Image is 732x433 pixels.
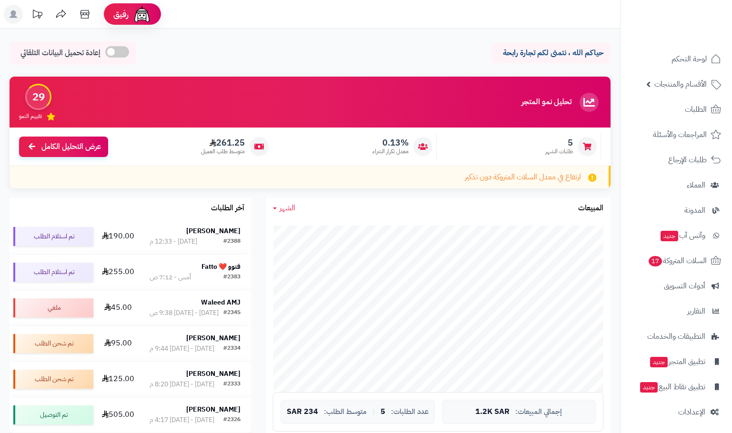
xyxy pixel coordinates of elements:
span: الطلبات [685,103,707,116]
div: ملغي [13,298,93,317]
span: 17 [649,256,662,266]
span: عدد الطلبات: [391,408,429,416]
td: 125.00 [97,362,139,397]
a: التقارير [626,300,726,323]
div: #2388 [223,237,241,246]
span: التطبيقات والخدمات [647,330,705,343]
strong: [PERSON_NAME] [186,404,241,414]
span: المراجعات والأسئلة [653,128,707,141]
a: المراجعات والأسئلة [626,123,726,146]
a: تحديثات المنصة [25,5,49,26]
span: عرض التحليل الكامل [41,141,101,152]
strong: [PERSON_NAME] [186,369,241,379]
span: | [372,408,375,415]
a: لوحة التحكم [626,48,726,70]
span: التقارير [687,305,705,318]
span: متوسط الطلب: [324,408,367,416]
strong: فتوو ❤️ Fatto [201,262,241,272]
img: logo-2.png [667,7,723,27]
span: ارتفاع في معدل السلات المتروكة دون تذكير [465,172,581,183]
h3: المبيعات [578,204,603,213]
td: 505.00 [97,397,139,433]
td: 190.00 [97,219,139,254]
td: 95.00 [97,326,139,361]
div: #2333 [223,380,241,389]
span: وآتس آب [660,229,705,242]
div: تم شحن الطلب [13,370,93,389]
a: طلبات الإرجاع [626,148,726,171]
span: إجمالي المبيعات: [515,408,562,416]
div: [DATE] - 12:33 م [150,237,197,246]
a: العملاء [626,174,726,197]
div: #2345 [223,308,241,318]
span: أدوات التسويق [664,279,705,293]
div: #2326 [223,415,241,425]
span: 234 SAR [287,408,318,416]
a: المدونة [626,199,726,222]
span: 1.2K SAR [475,408,510,416]
div: [DATE] - [DATE] 8:20 م [150,380,214,389]
span: 261.25 [201,138,245,148]
strong: [PERSON_NAME] [186,333,241,343]
strong: [PERSON_NAME] [186,226,241,236]
span: جديد [650,357,668,367]
a: الإعدادات [626,401,726,423]
span: 0.13% [372,138,409,148]
a: عرض التحليل الكامل [19,137,108,157]
a: أدوات التسويق [626,275,726,297]
td: 255.00 [97,255,139,290]
span: السلات المتروكة [648,254,707,267]
a: الطلبات [626,98,726,121]
div: [DATE] - [DATE] 9:44 م [150,344,214,354]
div: [DATE] - [DATE] 9:38 ص [150,308,219,318]
img: ai-face.png [132,5,151,24]
span: تطبيق المتجر [649,355,705,368]
span: المدونة [684,204,705,217]
span: الشهر [280,202,295,214]
span: الأقسام والمنتجات [654,78,707,91]
span: 5 [381,408,385,416]
div: #2334 [223,344,241,354]
div: [DATE] - [DATE] 4:17 م [150,415,214,425]
div: أمس - 7:12 ص [150,273,191,282]
h3: آخر الطلبات [211,204,244,213]
a: التطبيقات والخدمات [626,325,726,348]
span: طلبات الإرجاع [668,153,707,167]
span: رفيق [113,9,129,20]
span: تقييم النمو [19,112,42,120]
span: جديد [661,231,678,241]
span: طلبات الشهر [545,148,573,156]
a: السلات المتروكة17 [626,249,726,272]
span: معدل تكرار الشراء [372,148,409,156]
a: الشهر [273,203,295,214]
a: تطبيق نقاط البيعجديد [626,375,726,398]
span: جديد [640,382,658,393]
span: 5 [545,138,573,148]
div: #2383 [223,273,241,282]
div: تم شحن الطلب [13,334,93,353]
p: حياكم الله ، نتمنى لكم تجارة رابحة [499,48,603,59]
div: تم استلام الطلب [13,227,93,246]
span: الإعدادات [678,405,705,419]
div: تم التوصيل [13,405,93,424]
a: تطبيق المتجرجديد [626,350,726,373]
span: متوسط طلب العميل [201,148,245,156]
span: تطبيق نقاط البيع [639,380,705,394]
h3: تحليل نمو المتجر [521,98,572,107]
strong: Waleed AMJ [201,297,241,307]
div: تم استلام الطلب [13,263,93,282]
span: إعادة تحميل البيانات التلقائي [20,48,100,59]
span: العملاء [687,178,705,192]
a: وآتس آبجديد [626,224,726,247]
td: 45.00 [97,290,139,325]
span: لوحة التحكم [672,52,707,66]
